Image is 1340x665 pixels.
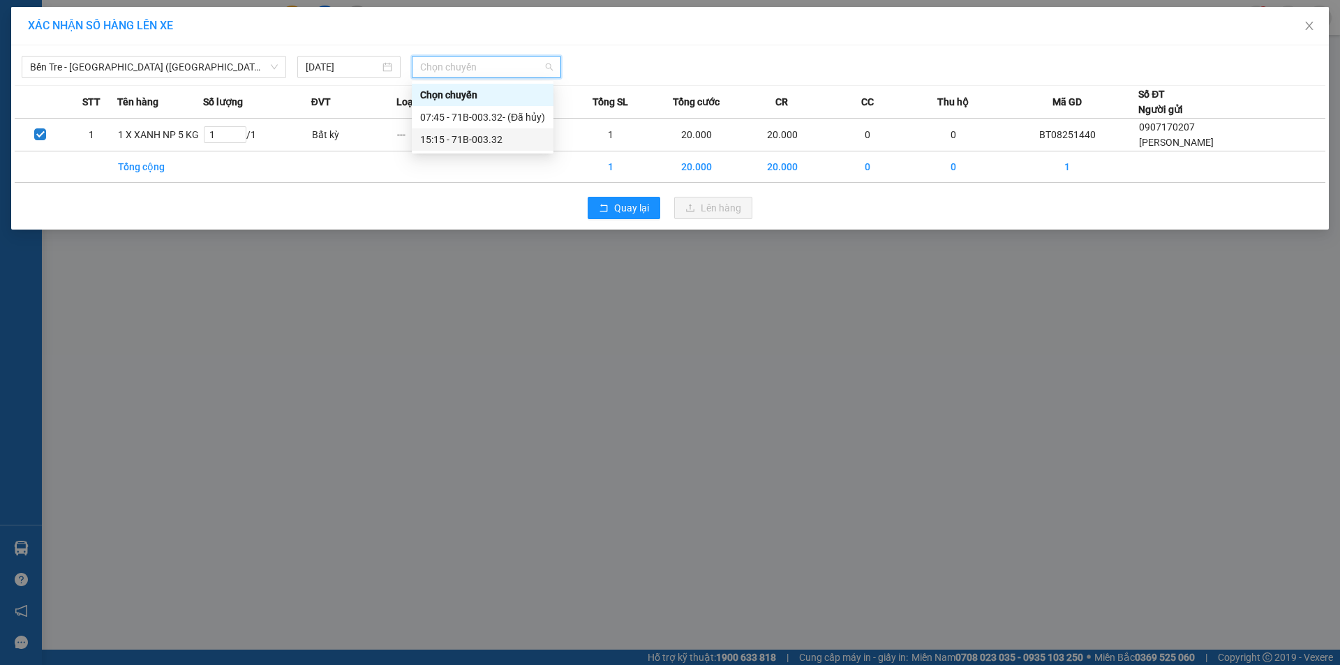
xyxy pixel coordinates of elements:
[49,31,160,47] strong: MĐH:
[654,119,740,151] td: 20.000
[593,94,628,110] span: Tổng SL
[29,6,117,17] span: [DATE]-
[911,119,997,151] td: 0
[36,87,91,98] span: CHỊ GẤM NX-
[599,203,609,214] span: rollback
[1139,137,1214,148] span: [PERSON_NAME]
[739,119,825,151] td: 20.000
[420,57,553,77] span: Chọn chuyến
[68,19,142,29] strong: PHIẾU TRẢ HÀNG
[117,151,203,183] td: Tổng cộng
[420,132,545,147] div: 15:15 - 71B-003.32
[4,87,147,98] span: N.nhận:
[311,94,331,110] span: ĐVT
[396,119,482,151] td: ---
[1304,20,1315,31] span: close
[588,197,660,219] button: rollbackQuay lại
[937,94,969,110] span: Thu hộ
[203,119,311,151] td: / 1
[1139,121,1195,133] span: 0907170207
[63,75,133,85] span: 11:27:22 [DATE]
[4,75,61,85] span: Ngày/ giờ gửi:
[673,94,720,110] span: Tổng cước
[203,94,243,110] span: Số lượng
[30,57,278,77] span: Bến Tre - Sài Gòn (CN)
[311,119,397,151] td: Bất kỳ
[825,119,911,151] td: 0
[420,87,545,103] div: Chọn chuyến
[420,110,545,125] div: 07:45 - 71B-003.32 - (Đã hủy)
[1290,7,1329,46] button: Close
[66,119,118,151] td: 1
[825,151,911,183] td: 0
[82,31,161,47] span: NT08250853
[1138,87,1183,117] div: Số ĐT Người gửi
[568,119,654,151] td: 1
[82,94,100,110] span: STT
[739,151,825,183] td: 20.000
[60,8,117,17] span: [PERSON_NAME]
[117,119,203,151] td: 1 X XANH NP 5 KG
[4,101,88,112] span: Tên hàng:
[1052,94,1082,110] span: Mã GD
[4,6,117,17] span: 13:50-
[306,59,380,75] input: 12/08/2025
[29,62,76,73] span: TRỌNG 4H-
[412,84,553,106] div: Chọn chuyến
[861,94,874,110] span: CC
[28,19,173,32] span: XÁC NHẬN SỐ HÀNG LÊN XE
[775,94,788,110] span: CR
[91,87,147,98] span: 0000000000
[997,119,1139,151] td: BT08251440
[117,94,158,110] span: Tên hàng
[674,197,752,219] button: uploadLên hàng
[911,151,997,183] td: 0
[43,98,88,113] span: 1PB NP
[614,200,649,216] span: Quay lại
[654,151,740,183] td: 20.000
[997,151,1139,183] td: 1
[4,62,76,73] span: N.gửi:
[396,94,440,110] span: Loại hàng
[568,151,654,183] td: 1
